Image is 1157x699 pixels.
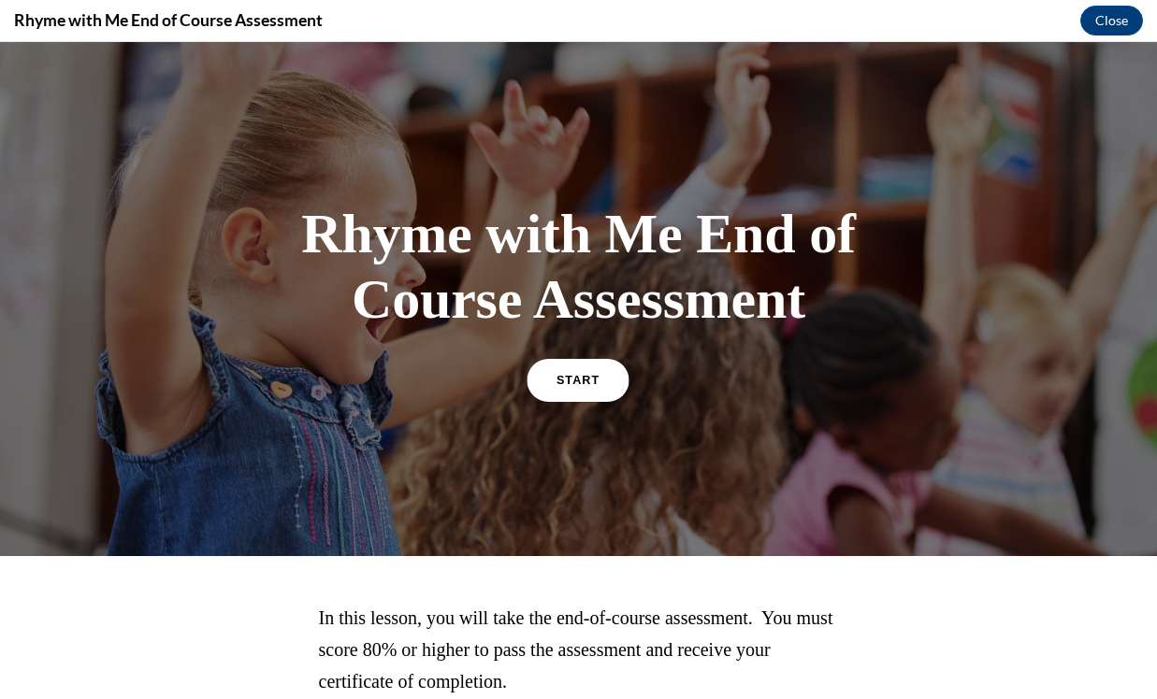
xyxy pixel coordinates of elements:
[14,8,323,32] h4: Rhyme with Me End of Course Assessment
[319,565,833,649] span: In this lesson, you will take the end-of-course assessment. You must score 80% or higher to pass ...
[1080,6,1143,36] button: Close
[528,316,629,359] a: START
[557,331,600,345] span: START
[298,159,860,290] h1: Rhyme with Me End of Course Assessment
